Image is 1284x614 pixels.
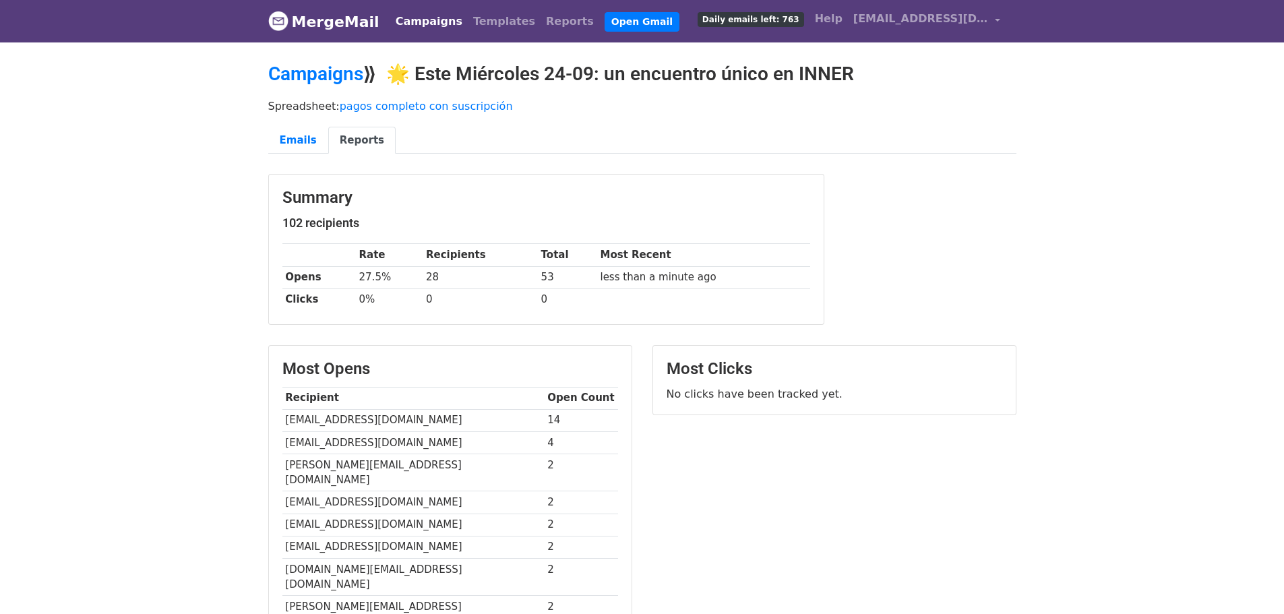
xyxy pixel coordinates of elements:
td: [EMAIL_ADDRESS][DOMAIN_NAME] [282,536,545,558]
td: 0% [356,288,423,311]
td: 2 [545,558,618,596]
th: Open Count [545,387,618,409]
a: MergeMail [268,7,379,36]
span: Daily emails left: 763 [698,12,804,27]
td: [EMAIL_ADDRESS][DOMAIN_NAME] [282,514,545,536]
td: 2 [545,536,618,558]
th: Rate [356,244,423,266]
td: [EMAIL_ADDRESS][DOMAIN_NAME] [282,431,545,454]
td: 28 [423,266,538,288]
td: [EMAIL_ADDRESS][DOMAIN_NAME] [282,491,545,514]
a: Templates [468,8,541,35]
th: Opens [282,266,356,288]
span: [EMAIL_ADDRESS][DOMAIN_NAME] [853,11,988,27]
a: Daily emails left: 763 [692,5,809,32]
th: Recipient [282,387,545,409]
td: 14 [545,409,618,431]
a: Campaigns [268,63,363,85]
td: 2 [545,454,618,491]
a: Campaigns [390,8,468,35]
h3: Most Clicks [667,359,1002,379]
a: Emails [268,127,328,154]
td: 27.5% [356,266,423,288]
h3: Most Opens [282,359,618,379]
img: MergeMail logo [268,11,288,31]
td: 53 [538,266,597,288]
td: 0 [538,288,597,311]
td: [EMAIL_ADDRESS][DOMAIN_NAME] [282,409,545,431]
td: 2 [545,514,618,536]
th: Recipients [423,244,538,266]
td: [PERSON_NAME][EMAIL_ADDRESS][DOMAIN_NAME] [282,454,545,491]
h3: Summary [282,188,810,208]
p: No clicks have been tracked yet. [667,387,1002,401]
p: Spreadsheet: [268,99,1016,113]
td: 2 [545,491,618,514]
a: Help [809,5,848,32]
h2: ⟫ 🌟 Este Miércoles 24-09: un encuentro único en INNER [268,63,1016,86]
th: Clicks [282,288,356,311]
a: Open Gmail [605,12,679,32]
a: [EMAIL_ADDRESS][DOMAIN_NAME] [848,5,1006,37]
th: Most Recent [597,244,810,266]
td: [DOMAIN_NAME][EMAIL_ADDRESS][DOMAIN_NAME] [282,558,545,596]
a: Reports [541,8,599,35]
td: 0 [423,288,538,311]
th: Total [538,244,597,266]
h5: 102 recipients [282,216,810,231]
a: pagos completo con suscripción [340,100,513,113]
td: less than a minute ago [597,266,810,288]
td: 4 [545,431,618,454]
a: Reports [328,127,396,154]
